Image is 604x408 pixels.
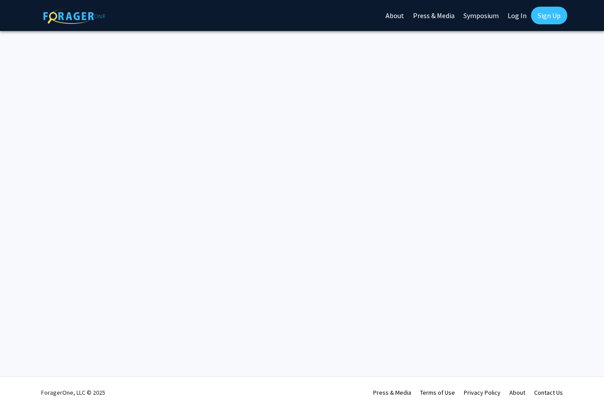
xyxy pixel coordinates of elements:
a: About [509,389,525,396]
a: Privacy Policy [464,389,501,396]
a: Press & Media [373,389,411,396]
div: ForagerOne, LLC © 2025 [41,377,105,408]
a: Sign Up [531,7,567,24]
a: Terms of Use [420,389,455,396]
a: Contact Us [534,389,563,396]
img: ForagerOne Logo [43,8,105,24]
